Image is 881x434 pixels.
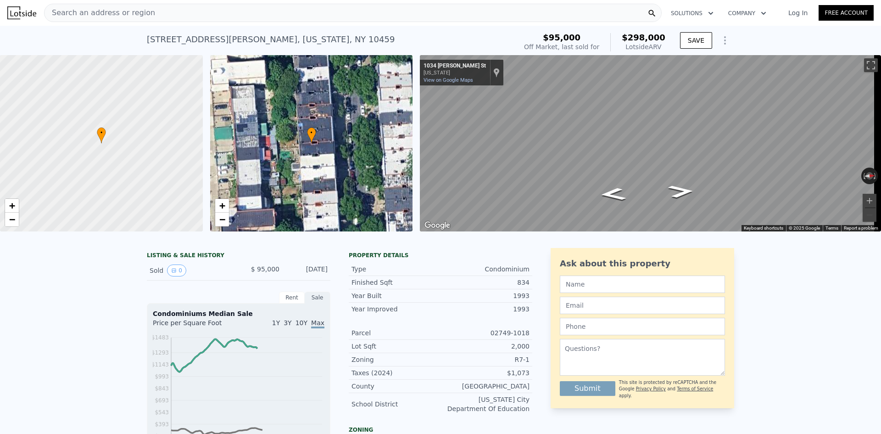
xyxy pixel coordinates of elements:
[151,361,169,368] tspan: $1143
[440,291,530,300] div: 1993
[311,319,324,328] span: Max
[307,127,316,143] div: •
[5,213,19,226] a: Zoom out
[351,355,440,364] div: Zoning
[825,225,838,231] a: Terms
[351,400,440,409] div: School District
[440,395,530,413] div: [US_STATE] City Department Of Education
[279,292,305,304] div: Rent
[440,278,530,287] div: 834
[493,68,500,78] a: Show location on map
[150,265,231,276] div: Sold
[622,33,665,42] span: $298,000
[351,342,440,351] div: Lot Sqft
[844,225,878,231] a: Report a problem
[440,265,530,274] div: Condominium
[155,409,169,416] tspan: $543
[351,291,440,300] div: Year Built
[589,185,637,203] path: Go South, Faile St
[424,77,473,83] a: View on Google Maps
[7,6,36,19] img: Lotside
[560,257,725,270] div: Ask about this property
[219,214,225,225] span: −
[861,172,878,180] button: Reset the view
[351,368,440,378] div: Taxes (2024)
[861,168,866,184] button: Rotate counterclockwise
[251,265,279,273] span: $ 95,000
[351,265,440,274] div: Type
[440,382,530,391] div: [GEOGRAPHIC_DATA]
[560,297,725,314] input: Email
[215,213,229,226] a: Zoom out
[560,318,725,335] input: Phone
[349,426,532,434] div: Zoning
[424,70,486,76] div: [US_STATE]
[147,252,330,261] div: LISTING & SALE HISTORY
[636,386,666,391] a: Privacy Policy
[777,8,819,17] a: Log In
[155,397,169,404] tspan: $693
[440,368,530,378] div: $1,073
[543,33,580,42] span: $95,000
[664,5,721,22] button: Solutions
[97,129,106,137] span: •
[9,214,15,225] span: −
[45,7,155,18] span: Search an address or region
[351,382,440,391] div: County
[151,334,169,341] tspan: $1483
[657,182,705,201] path: Go North, Faile St
[420,55,881,231] div: Street View
[424,62,486,70] div: 1034 [PERSON_NAME] St
[560,276,725,293] input: Name
[440,342,530,351] div: 2,000
[560,381,615,396] button: Submit
[287,265,328,276] div: [DATE]
[284,319,291,327] span: 3Y
[305,292,330,304] div: Sale
[619,379,725,399] div: This site is protected by reCAPTCHA and the Google and apply.
[272,319,280,327] span: 1Y
[873,168,878,184] button: Rotate clockwise
[153,309,324,318] div: Condominiums Median Sale
[440,328,530,338] div: 02749-1018
[440,355,530,364] div: R7-1
[721,5,774,22] button: Company
[524,42,599,51] div: Off Market, last sold for
[863,194,876,208] button: Zoom in
[744,225,783,231] button: Keyboard shortcuts
[147,33,395,46] div: [STREET_ADDRESS][PERSON_NAME] , [US_STATE] , NY 10459
[351,278,440,287] div: Finished Sqft
[9,200,15,211] span: +
[307,129,316,137] span: •
[296,319,307,327] span: 10Y
[349,252,532,259] div: Property details
[864,58,878,72] button: Toggle fullscreen view
[420,55,881,231] div: Map
[97,127,106,143] div: •
[351,328,440,338] div: Parcel
[151,349,169,356] tspan: $1293
[680,32,712,49] button: SAVE
[155,385,169,392] tspan: $843
[622,42,665,51] div: Lotside ARV
[219,200,225,211] span: +
[440,304,530,314] div: 1993
[351,304,440,314] div: Year Improved
[716,31,734,50] button: Show Options
[422,220,452,231] a: Open this area in Google Maps (opens a new window)
[155,421,169,428] tspan: $393
[819,5,874,21] a: Free Account
[677,386,713,391] a: Terms of Service
[5,199,19,213] a: Zoom in
[215,199,229,213] a: Zoom in
[155,373,169,380] tspan: $993
[153,318,239,333] div: Price per Square Foot
[167,265,186,276] button: View historical data
[863,208,876,222] button: Zoom out
[422,220,452,231] img: Google
[789,225,820,231] span: © 2025 Google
